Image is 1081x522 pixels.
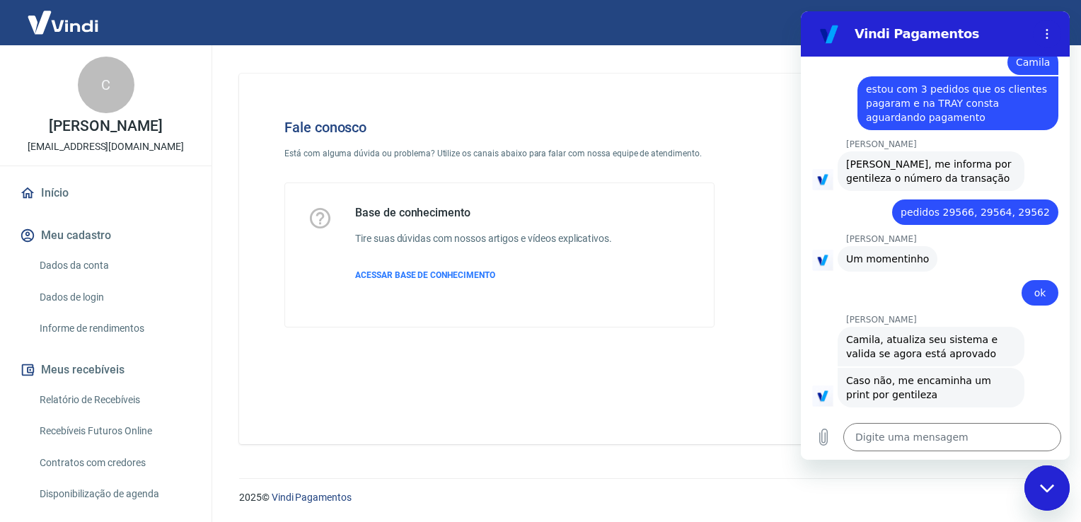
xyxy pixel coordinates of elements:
a: Recebíveis Futuros Online [34,417,195,446]
img: Fale conosco [773,96,988,285]
a: Informe de rendimentos [34,314,195,343]
a: Relatório de Recebíveis [34,385,195,414]
iframe: Botão para abrir a janela de mensagens, conversa em andamento [1024,465,1070,511]
h5: Base de conhecimento [355,206,612,220]
div: C [78,57,134,113]
a: Disponibilização de agenda [34,480,195,509]
button: Sair [1013,10,1064,36]
a: Início [17,178,195,209]
span: ACESSAR BASE DE CONHECIMENTO [355,270,495,280]
p: [EMAIL_ADDRESS][DOMAIN_NAME] [28,139,184,154]
a: Contratos com credores [34,448,195,477]
iframe: Janela de mensagens [801,11,1070,460]
p: Está com alguma dúvida ou problema? Utilize os canais abaixo para falar com nossa equipe de atend... [284,147,715,160]
a: Dados da conta [34,251,195,280]
p: [PERSON_NAME] [49,119,162,134]
button: Meus recebíveis [17,354,195,385]
a: ACESSAR BASE DE CONHECIMENTO [355,269,612,282]
h4: Fale conosco [284,119,715,136]
button: Meu cadastro [17,220,195,251]
p: 2025 © [239,490,1047,505]
h6: Tire suas dúvidas com nossos artigos e vídeos explicativos. [355,231,612,246]
img: Vindi [17,1,109,44]
a: Vindi Pagamentos [272,492,352,503]
a: Dados de login [34,283,195,312]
